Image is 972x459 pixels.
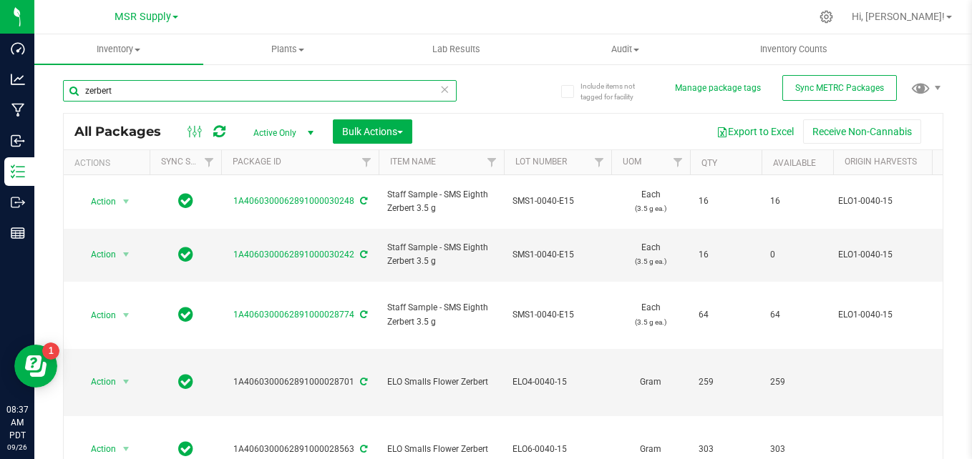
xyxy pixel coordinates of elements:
[355,150,379,174] a: Filter
[233,157,281,167] a: Package ID
[588,150,611,174] a: Filter
[620,315,681,329] p: (3.5 g ea.)
[699,194,753,208] span: 16
[782,75,897,101] button: Sync METRC Packages
[178,439,193,459] span: In Sync
[178,372,193,392] span: In Sync
[387,241,495,268] span: Staff Sample - SMS Eighth Zerbert 3.5 g
[11,103,25,117] inline-svg: Manufacturing
[620,375,681,389] span: Gram
[78,372,117,392] span: Action
[63,80,457,102] input: Search Package ID, Item Name, SKU, Lot or Part Number...
[620,188,681,215] span: Each
[11,164,25,179] inline-svg: Inventory
[540,34,709,64] a: Audit
[117,372,135,392] span: select
[699,443,753,456] span: 303
[845,157,917,167] a: Origin Harvests
[480,150,504,174] a: Filter
[675,82,761,94] button: Manage package tags
[803,119,921,144] button: Receive Non-Cannabis
[838,308,972,322] div: Value 1: ELO1-0040-15
[773,158,816,168] a: Available
[512,443,603,456] span: ELO6-0040-15
[387,188,495,215] span: Staff Sample - SMS Eighth Zerbert 3.5 g
[838,248,972,262] div: Value 1: ELO1-0040-15
[204,43,371,56] span: Plants
[333,119,412,144] button: Bulk Actions
[515,157,567,167] a: Lot Number
[852,11,945,22] span: Hi, [PERSON_NAME]!
[701,158,717,168] a: Qty
[541,43,709,56] span: Audit
[795,83,884,93] span: Sync METRC Packages
[413,43,500,56] span: Lab Results
[666,150,690,174] a: Filter
[219,375,381,389] div: 1A4060300062891000028701
[390,157,436,167] a: Item Name
[178,191,193,211] span: In Sync
[178,305,193,325] span: In Sync
[512,375,603,389] span: ELO4-0040-15
[42,342,59,360] iframe: Resource center unread badge
[770,375,825,389] span: 259
[117,305,135,325] span: select
[387,375,495,389] span: ELO Smalls Flower Zerbert
[11,41,25,56] inline-svg: Dashboard
[372,34,541,64] a: Lab Results
[78,192,117,212] span: Action
[34,43,203,56] span: Inventory
[115,11,171,23] span: MSR Supply
[358,250,367,260] span: Sync from Compliance System
[11,195,25,209] inline-svg: Outbound
[512,248,603,262] span: SMS1-0040-E15
[74,124,175,139] span: All Packages
[770,248,825,262] span: 0
[620,202,681,215] p: (3.5 g ea.)
[117,439,135,459] span: select
[838,194,972,208] div: Value 1: ELO1-0040-15
[620,443,681,456] span: Gram
[78,439,117,459] span: Action
[11,226,25,240] inline-svg: Reports
[512,308,603,322] span: SMS1-0040-E15
[358,310,367,320] span: Sync from Compliance System
[620,301,681,328] span: Each
[219,443,381,456] div: 1A4060300062891000028563
[6,442,28,453] p: 09/26
[387,301,495,328] span: Staff Sample - SMS Eighth Zerbert 3.5 g
[358,196,367,206] span: Sync from Compliance System
[78,245,117,265] span: Action
[699,308,753,322] span: 64
[233,310,354,320] a: 1A4060300062891000028774
[699,375,753,389] span: 259
[770,443,825,456] span: 303
[620,241,681,268] span: Each
[387,443,495,456] span: ELO Smalls Flower Zerbert
[14,345,57,388] iframe: Resource center
[74,158,144,168] div: Actions
[358,377,367,387] span: Sync from Compliance System
[6,403,28,442] p: 08:37 AM PDT
[117,192,135,212] span: select
[11,72,25,87] inline-svg: Analytics
[11,134,25,148] inline-svg: Inbound
[770,194,825,208] span: 16
[34,34,203,64] a: Inventory
[741,43,847,56] span: Inventory Counts
[707,119,803,144] button: Export to Excel
[580,81,652,102] span: Include items not tagged for facility
[817,10,835,24] div: Manage settings
[512,194,603,208] span: SMS1-0040-E15
[709,34,878,64] a: Inventory Counts
[233,196,354,206] a: 1A4060300062891000030248
[620,255,681,268] p: (3.5 g ea.)
[770,308,825,322] span: 64
[342,126,403,137] span: Bulk Actions
[203,34,372,64] a: Plants
[198,150,221,174] a: Filter
[117,245,135,265] span: select
[233,250,354,260] a: 1A4060300062891000030242
[78,305,117,325] span: Action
